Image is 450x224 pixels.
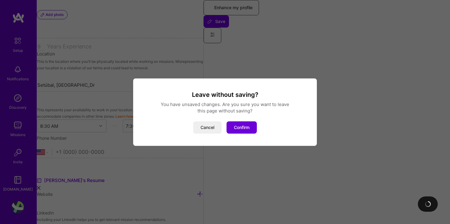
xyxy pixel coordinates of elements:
div: modal [133,78,317,146]
div: You have unsaved changes. Are you sure you want to leave [141,101,309,108]
button: Confirm [227,121,257,134]
button: Cancel [193,121,222,134]
img: loading [424,200,432,208]
h3: Leave without saving? [141,91,309,99]
div: this page without saving? [141,108,309,114]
